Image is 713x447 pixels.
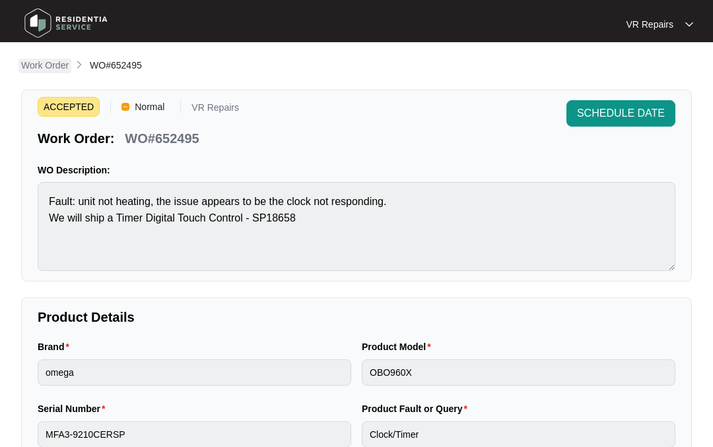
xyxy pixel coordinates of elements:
[685,21,693,28] img: dropdown arrow
[362,402,473,415] label: Product Fault or Query
[90,60,142,71] span: WO#652495
[38,129,114,148] p: Work Order:
[18,59,71,73] a: Work Order
[38,308,675,326] p: Product Details
[38,340,75,353] label: Brand
[626,18,673,31] p: VR Repairs
[362,340,436,353] label: Product Model
[21,59,69,72] p: Work Order
[38,164,675,177] p: WO Description:
[129,97,170,117] span: Normal
[566,100,675,127] button: SCHEDULE DATE
[20,3,112,43] img: residentia service logo
[577,105,665,121] span: SCHEDULE DATE
[38,182,675,271] textarea: Fault: unit not heating, the issue appears to be the clock not responding. We will ship a Timer D...
[191,103,239,117] p: VR Repairs
[38,359,351,386] input: Brand
[38,97,100,117] span: ACCEPTED
[125,129,199,148] p: WO#652495
[121,103,129,111] img: Vercel Logo
[38,402,110,415] label: Serial Number
[74,59,85,70] img: chevron-right
[362,359,675,386] input: Product Model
